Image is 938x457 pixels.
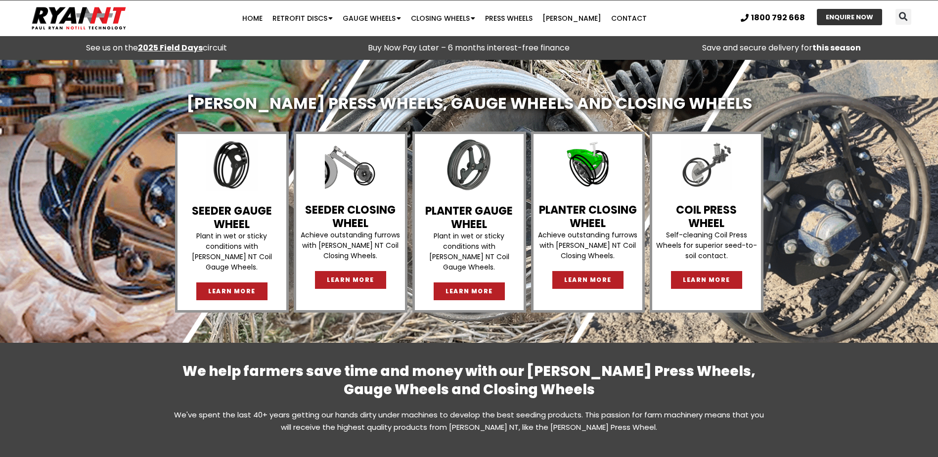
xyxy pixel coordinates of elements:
p: We've spent the last 40+ years getting our hands dirty under machines to develop the best seeding... [173,409,766,433]
img: ryan press wheels [681,139,732,190]
a: LEARN MORE [315,271,386,289]
span: 1800 792 668 [751,14,805,22]
a: ENQUIRE NOW [817,9,882,25]
span: LEARN MORE [327,277,374,283]
p: Achieve outstanding furrows with [PERSON_NAME] NT Coil Closing Wheels. [536,230,640,261]
img: Planter Gauge wheel 2025 [443,139,495,191]
a: LEARN MORE [552,271,624,289]
img: Side view of Single Disc closing wheel [325,139,376,190]
a: Gauge Wheels [338,8,406,28]
span: LEARN MORE [683,277,730,283]
img: RYAN NT Gauge Wheel [206,139,258,191]
a: LEARN MORE [671,271,742,289]
a: COIL PRESSWHEEL [676,202,737,230]
a: Press Wheels [480,8,537,28]
nav: Menu [182,8,707,28]
a: Contact [606,8,652,28]
span: LEARN MORE [446,288,493,294]
a: PLANTER Gauge Wheel [425,203,513,231]
p: Save and secure delivery for [630,41,933,55]
img: RYAN NT Closing Wheel [562,139,613,190]
a: [PERSON_NAME] [537,8,606,28]
a: SEEDER Gauge Wheel [192,203,272,231]
a: SEEDER CLOSING WHEEL [305,202,396,230]
div: See us on the circuit [5,41,308,55]
div: Search [895,9,911,25]
h2: We help farmers save time and money with our [PERSON_NAME] Press Wheels, Gauge Wheels and Closing... [173,363,766,399]
span: LEARN MORE [564,277,612,283]
a: 2025 Field Days [138,42,203,53]
a: 1800 792 668 [741,14,805,22]
span: LEARN MORE [208,288,256,294]
a: PLANTER CLOSING WHEEL [539,202,637,230]
span: ENQUIRE NOW [826,14,873,20]
p: Achieve outstanding furrows with [PERSON_NAME] NT Coil Closing Wheels. [299,230,402,261]
h1: [PERSON_NAME] PRESS WHEELS, GAUGE WHEELS AND CLOSING Wheels [173,94,766,112]
a: Home [237,8,268,28]
a: LEARN MORE [196,282,268,300]
p: Plant in wet or sticky conditions with [PERSON_NAME] NT Coil Gauge Wheels. [180,231,284,273]
a: Closing Wheels [406,8,480,28]
p: Self-cleaning Coil Press Wheels for superior seed-to-soil contact. [655,230,759,261]
img: Ryan NT logo [30,3,129,34]
a: Retrofit Discs [268,8,338,28]
p: Buy Now Pay Later – 6 months interest-free finance [317,41,620,55]
a: LEARN MORE [434,282,505,300]
strong: this season [812,42,861,53]
p: Plant in wet or sticky conditions with [PERSON_NAME] NT Coil Gauge Wheels. [417,231,521,273]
